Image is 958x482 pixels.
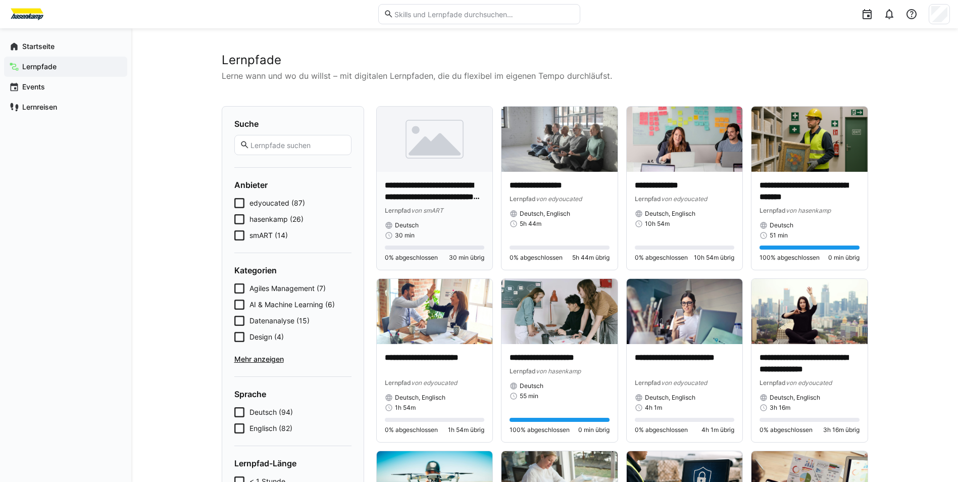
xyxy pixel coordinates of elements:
[770,394,820,402] span: Deutsch, Englisch
[635,254,688,262] span: 0% abgeschlossen
[578,426,610,434] span: 0 min übrig
[635,426,688,434] span: 0% abgeschlossen
[234,458,351,468] h4: Lernpfad-Länge
[249,140,345,150] input: Lernpfade suchen
[635,379,661,387] span: Lernpfad
[751,279,868,344] img: image
[520,210,570,218] span: Deutsch, Englisch
[770,231,788,239] span: 51 min
[536,195,582,203] span: von edyoucated
[234,265,351,275] h4: Kategorien
[536,367,581,375] span: von hasenkamp
[249,407,293,417] span: Deutsch (94)
[645,220,670,228] span: 10h 54m
[510,195,536,203] span: Lernpfad
[572,254,610,262] span: 5h 44m übrig
[377,107,493,172] img: image
[510,367,536,375] span: Lernpfad
[222,53,868,68] h2: Lernpfade
[395,231,415,239] span: 30 min
[234,180,351,190] h4: Anbieter
[222,70,868,82] p: Lerne wann und wo du willst – mit digitalen Lernpfaden, die du flexibel im eigenen Tempo durchläu...
[823,426,860,434] span: 3h 16m übrig
[385,426,438,434] span: 0% abgeschlossen
[385,379,411,387] span: Lernpfad
[249,423,292,433] span: Englisch (82)
[786,207,831,214] span: von hasenkamp
[249,283,326,294] span: Agiles Management (7)
[501,279,618,344] img: image
[395,394,445,402] span: Deutsch, Englisch
[645,394,695,402] span: Deutsch, Englisch
[510,254,563,262] span: 0% abgeschlossen
[645,210,695,218] span: Deutsch, Englisch
[635,195,661,203] span: Lernpfad
[448,426,484,434] span: 1h 54m übrig
[627,107,743,172] img: image
[786,379,832,387] span: von edyoucated
[770,404,790,412] span: 3h 16m
[393,10,574,19] input: Skills und Lernpfade durchsuchen…
[828,254,860,262] span: 0 min übrig
[627,279,743,344] img: image
[701,426,734,434] span: 4h 1m übrig
[411,207,443,214] span: von smART
[249,214,304,224] span: hasenkamp (26)
[760,379,786,387] span: Lernpfad
[395,221,419,229] span: Deutsch
[411,379,457,387] span: von edyoucated
[395,404,416,412] span: 1h 54m
[751,107,868,172] img: image
[449,254,484,262] span: 30 min übrig
[234,119,351,129] h4: Suche
[760,426,813,434] span: 0% abgeschlossen
[249,316,310,326] span: Datenanalyse (15)
[385,254,438,262] span: 0% abgeschlossen
[249,198,305,208] span: edyoucated (87)
[694,254,734,262] span: 10h 54m übrig
[520,382,543,390] span: Deutsch
[510,426,570,434] span: 100% abgeschlossen
[645,404,662,412] span: 4h 1m
[501,107,618,172] img: image
[249,332,284,342] span: Design (4)
[760,207,786,214] span: Lernpfad
[385,207,411,214] span: Lernpfad
[661,195,707,203] span: von edyoucated
[249,230,288,240] span: smART (14)
[377,279,493,344] img: image
[520,220,541,228] span: 5h 44m
[249,300,335,310] span: AI & Machine Learning (6)
[661,379,707,387] span: von edyoucated
[234,389,351,399] h4: Sprache
[234,354,351,364] span: Mehr anzeigen
[760,254,820,262] span: 100% abgeschlossen
[770,221,793,229] span: Deutsch
[520,392,538,400] span: 55 min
